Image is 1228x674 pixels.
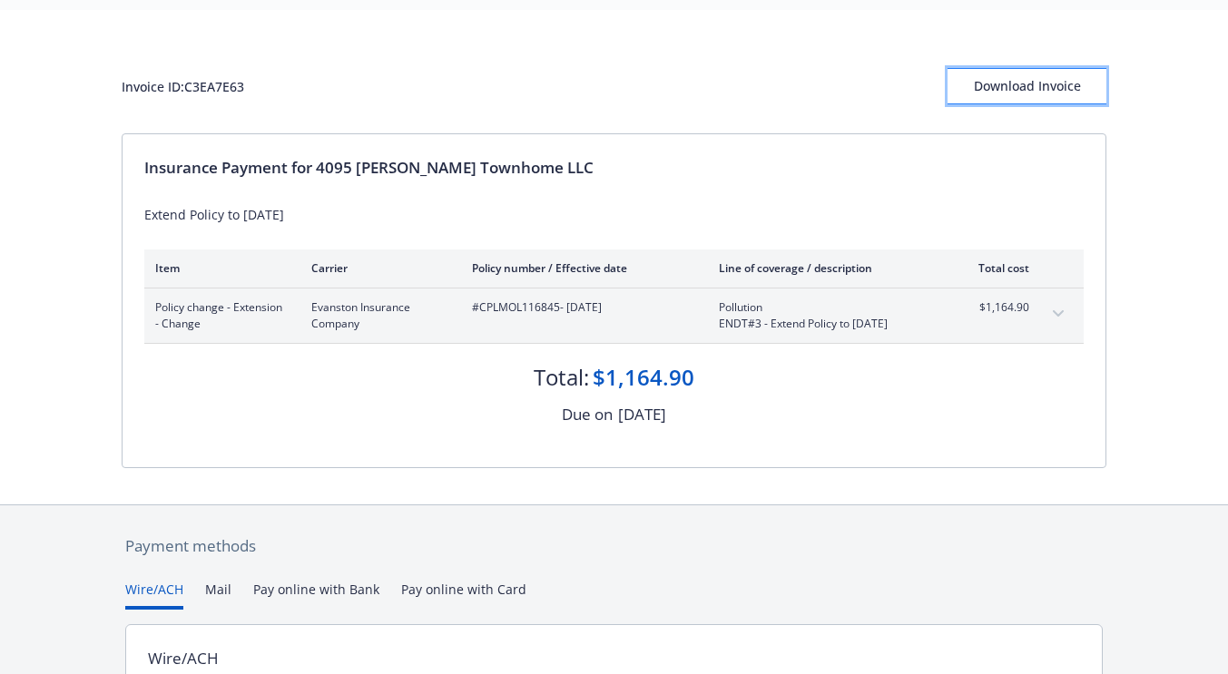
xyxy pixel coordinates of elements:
button: Pay online with Card [401,580,526,610]
span: ENDT#3 - Extend Policy to [DATE] [719,316,932,332]
div: $1,164.90 [593,362,694,393]
span: Policy change - Extension - Change [155,299,282,332]
span: Evanston Insurance Company [311,299,443,332]
div: Item [155,260,282,276]
div: Total cost [961,260,1029,276]
div: Invoice ID: C3EA7E63 [122,77,244,96]
button: Pay online with Bank [253,580,379,610]
button: Mail [205,580,231,610]
div: Due on [562,403,613,426]
div: Carrier [311,260,443,276]
div: Line of coverage / description [719,260,932,276]
span: PollutionENDT#3 - Extend Policy to [DATE] [719,299,932,332]
div: Extend Policy to [DATE] [144,205,1084,224]
span: Pollution [719,299,932,316]
span: $1,164.90 [961,299,1029,316]
button: Wire/ACH [125,580,183,610]
div: Policy change - Extension - ChangeEvanston Insurance Company#CPLMOL116845- [DATE]PollutionENDT#3 ... [144,288,1084,343]
button: expand content [1044,299,1073,328]
div: Total: [534,362,589,393]
div: Download Invoice [948,69,1106,103]
button: Download Invoice [948,68,1106,104]
div: Wire/ACH [148,647,219,670]
div: Insurance Payment for 4095 [PERSON_NAME] Townhome LLC [144,156,1084,180]
div: Payment methods [125,534,1103,558]
span: #CPLMOL116845 - [DATE] [472,299,690,316]
div: Policy number / Effective date [472,260,690,276]
div: [DATE] [618,403,666,426]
